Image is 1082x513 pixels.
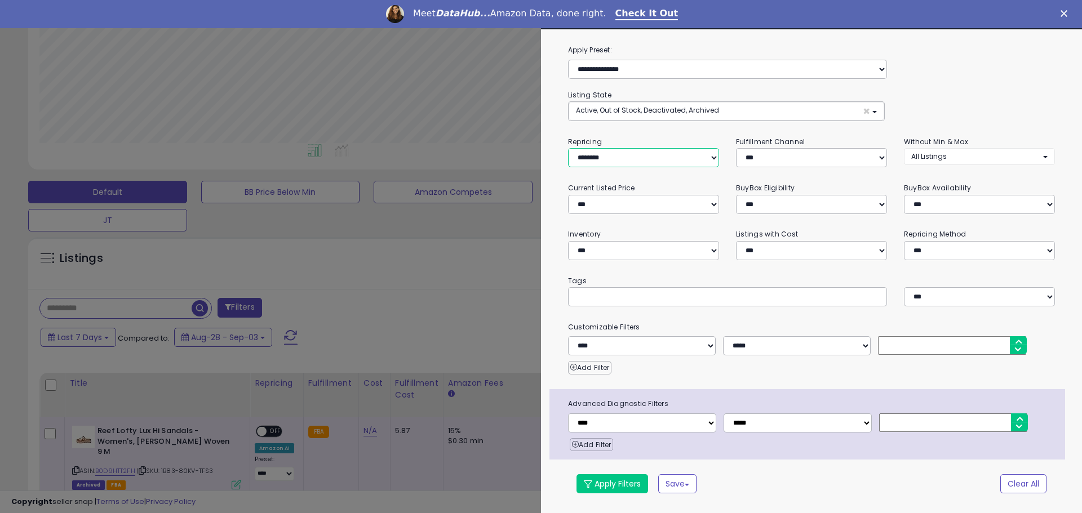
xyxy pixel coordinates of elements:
button: Save [658,474,697,493]
button: Add Filter [568,361,611,374]
small: BuyBox Eligibility [736,183,795,193]
button: Apply Filters [577,474,648,493]
small: Without Min & Max [904,137,969,146]
small: Listings with Cost [736,229,798,239]
i: DataHub... [436,8,490,19]
div: Close [1061,10,1072,17]
small: Repricing Method [904,229,966,239]
span: Active, Out of Stock, Deactivated, Archived [576,105,719,115]
small: Tags [560,275,1063,287]
small: Listing State [568,90,611,100]
small: BuyBox Availability [904,183,971,193]
small: Fulfillment Channel [736,137,805,146]
button: Add Filter [570,438,613,452]
small: Inventory [568,229,601,239]
span: × [863,105,870,117]
span: All Listings [911,151,947,161]
div: Meet Amazon Data, done right. [413,8,606,19]
small: Customizable Filters [560,321,1063,333]
small: Current Listed Price [568,183,635,193]
img: Profile image for Georgie [386,5,404,23]
button: Active, Out of Stock, Deactivated, Archived × [569,102,884,121]
span: Advanced Diagnostic Filters [560,398,1065,410]
small: Repricing [568,137,602,146]
label: Apply Preset: [560,44,1063,56]
button: Clear All [1000,474,1046,493]
button: All Listings [904,148,1055,164]
a: Check It Out [615,8,679,20]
